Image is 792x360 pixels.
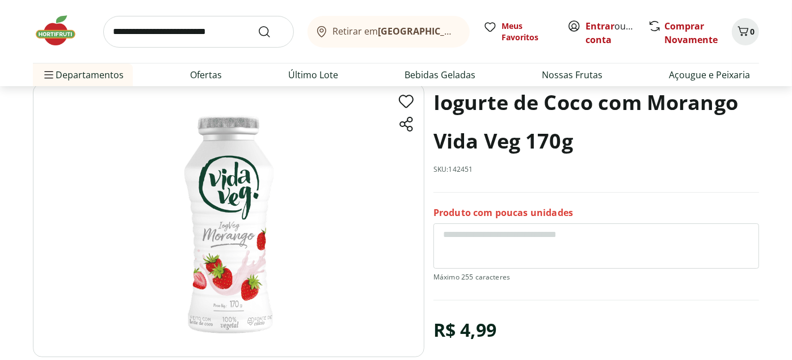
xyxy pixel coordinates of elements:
span: Departamentos [42,61,124,88]
span: Meus Favoritos [502,20,554,43]
a: Açougue e Peixaria [669,68,750,82]
a: Nossas Frutas [542,68,603,82]
a: Último Lote [288,68,338,82]
div: R$ 4,99 [433,314,496,346]
a: Entrar [585,20,614,32]
button: Menu [42,61,56,88]
span: 0 [750,26,755,37]
input: search [103,16,294,48]
h1: Iogurte de Coco com Morango Vida Veg 170g [433,83,759,160]
a: Bebidas Geladas [405,68,475,82]
a: Criar conta [585,20,648,46]
div: Domínio [60,67,87,74]
img: Principal [33,83,424,357]
img: tab_domain_overview_orange.svg [47,66,56,75]
img: logo_orange.svg [18,18,27,27]
img: Hortifruti [33,14,90,48]
div: v 4.0.25 [32,18,56,27]
button: Submit Search [258,25,285,39]
button: Carrinho [732,18,759,45]
button: Retirar em[GEOGRAPHIC_DATA]/[GEOGRAPHIC_DATA] [307,16,470,48]
b: [GEOGRAPHIC_DATA]/[GEOGRAPHIC_DATA] [378,25,570,37]
span: ou [585,19,636,46]
span: Retirar em [333,26,458,36]
div: Palavras-chave [132,67,182,74]
a: Meus Favoritos [483,20,554,43]
img: website_grey.svg [18,29,27,39]
img: tab_keywords_by_traffic_grey.svg [120,66,129,75]
p: SKU: 142451 [433,165,473,174]
div: [PERSON_NAME]: [DOMAIN_NAME] [30,29,162,39]
p: Produto com poucas unidades [433,206,573,219]
a: Comprar Novamente [664,20,718,46]
a: Ofertas [190,68,222,82]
